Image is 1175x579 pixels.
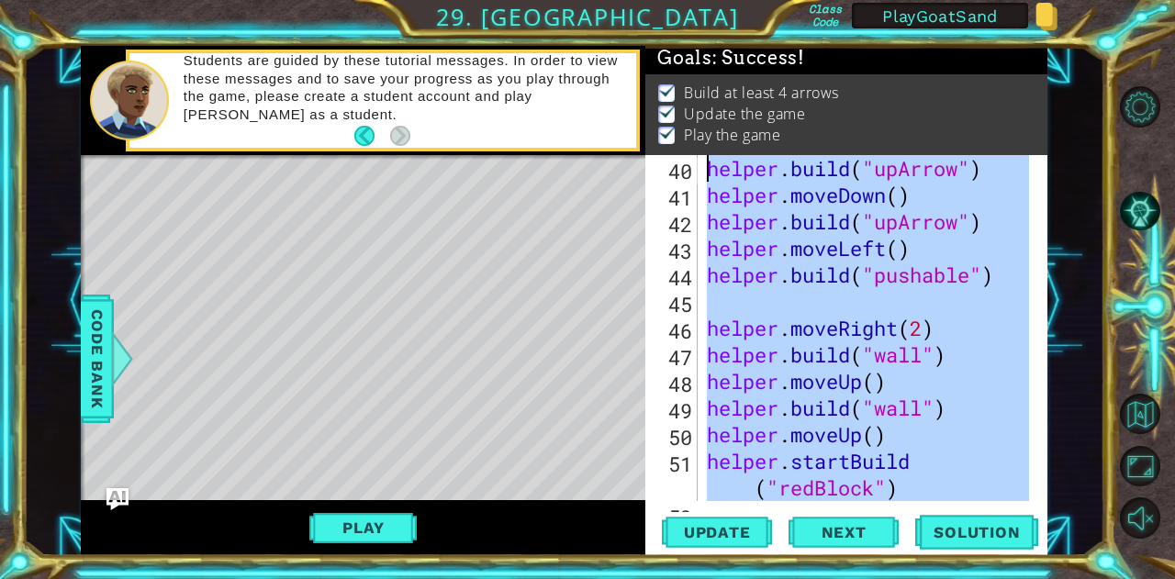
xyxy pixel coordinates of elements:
[684,125,780,145] p: Play the game
[658,125,677,139] img: Check mark for checkbox
[803,524,885,542] span: Next
[649,504,698,530] div: 52
[915,512,1038,552] button: Solution
[712,47,805,69] span: : Success!
[649,264,698,291] div: 44
[649,344,698,371] div: 47
[1035,3,1057,30] img: Copy class code
[1122,388,1175,440] a: Back to Map
[657,47,804,70] span: Goals
[1120,497,1160,538] button: Unmute
[1120,191,1160,231] button: AI Hint
[915,523,1038,541] span: Solution
[649,291,698,317] div: 45
[649,424,698,451] div: 50
[354,126,390,146] button: Back
[309,510,417,545] button: Play
[684,104,805,124] p: Update the game
[658,104,677,118] img: Check mark for checkbox
[390,126,410,146] button: Next
[106,488,129,510] button: Ask AI
[806,3,845,28] label: Class Code
[658,83,677,97] img: Check mark for checkbox
[649,238,698,264] div: 43
[666,523,769,541] span: Update
[649,184,698,211] div: 41
[649,371,698,397] div: 48
[684,83,839,103] p: Build at least 4 arrows
[789,514,899,554] button: Next
[1120,86,1160,127] button: Level Options
[649,397,698,424] div: 49
[649,451,698,504] div: 51
[662,512,772,552] button: Update
[1120,446,1160,486] button: Maximize Browser
[649,211,698,238] div: 42
[184,51,623,123] p: Students are guided by these tutorial messages. In order to view these messages and to save your ...
[1120,394,1160,434] button: Back to Map
[83,302,112,414] span: Code Bank
[649,158,698,184] div: 40
[649,317,698,344] div: 46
